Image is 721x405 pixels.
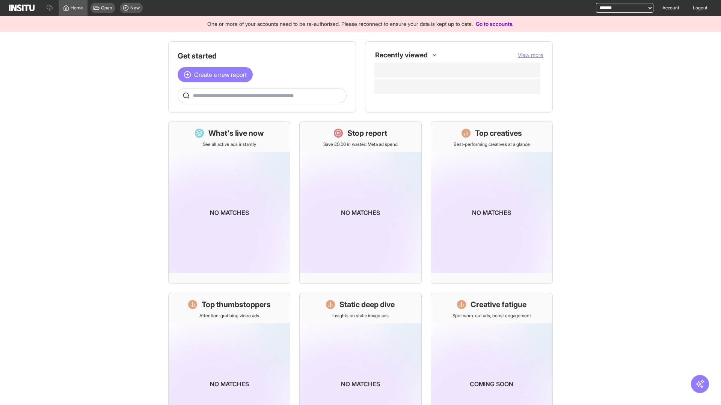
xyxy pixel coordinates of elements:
a: Go to accounts. [476,21,514,27]
p: No matches [472,208,511,217]
button: View more [518,51,543,59]
button: Create a new report [178,67,253,82]
h1: What's live now [208,128,264,138]
p: No matches [341,208,380,217]
h1: Get started [178,51,347,61]
a: Stop reportSave £0.00 in wasted Meta ad spendNo matches [299,121,421,284]
h1: Static deep dive [339,299,395,310]
img: coming-soon-gradient_kfitwp.png [431,152,552,273]
p: No matches [210,379,249,388]
span: Home [71,5,83,11]
img: coming-soon-gradient_kfitwp.png [169,152,290,273]
p: No matches [341,379,380,388]
h1: Top creatives [475,128,522,138]
p: Best-performing creatives at a glance [454,141,530,147]
p: See all active ads instantly [203,141,256,147]
p: Attention-grabbing video ads [199,313,259,319]
h1: Stop report [347,128,387,138]
img: Logo [9,4,35,11]
p: No matches [210,208,249,217]
p: Save £0.00 in wasted Meta ad spend [323,141,398,147]
h1: Top thumbstoppers [202,299,271,310]
a: Top creativesBest-performing creatives at a glanceNo matches [431,121,553,284]
a: What's live nowSee all active ads instantlyNo matches [168,121,290,284]
p: Insights on static image ads [332,313,389,319]
span: New [130,5,140,11]
img: coming-soon-gradient_kfitwp.png [300,152,421,273]
span: Create a new report [194,70,247,79]
span: One or more of your accounts need to be re-authorised. Please reconnect to ensure your data is ke... [207,21,473,27]
span: View more [518,52,543,58]
span: Open [101,5,112,11]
